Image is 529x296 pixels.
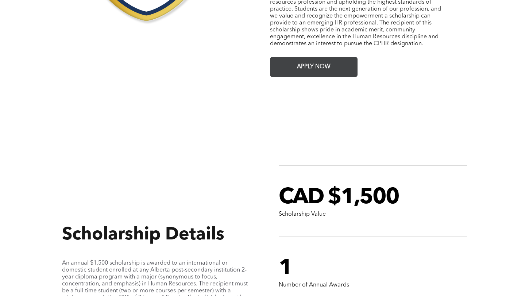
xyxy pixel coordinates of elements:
span: 1 [279,258,292,280]
a: APPLY NOW [270,57,358,77]
span: APPLY NOW [294,60,333,74]
span: Number of Annual Awards [279,282,349,288]
span: CAD $1,500 [279,187,399,209]
span: Scholarship Value [279,211,326,217]
span: Scholarship Details [62,226,224,244]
